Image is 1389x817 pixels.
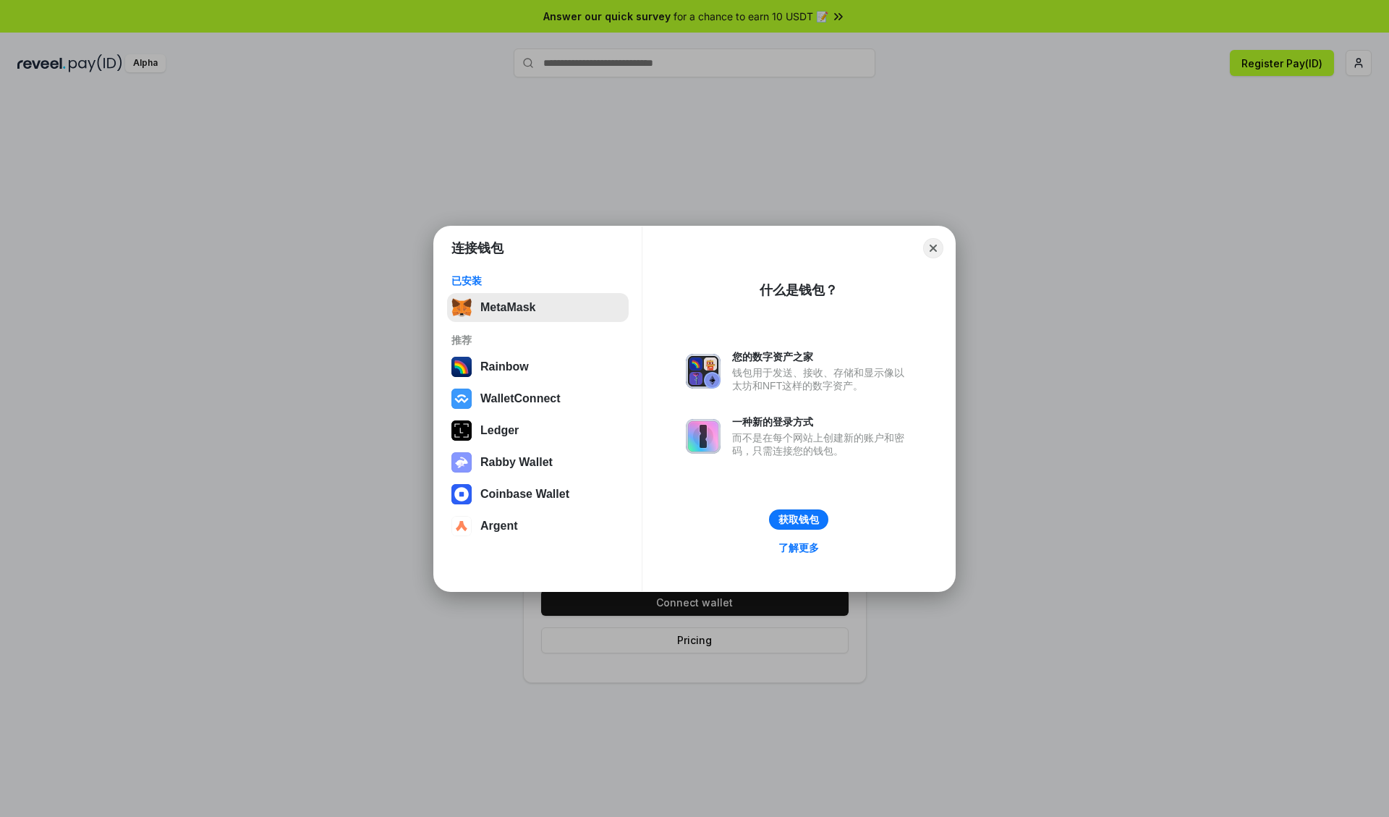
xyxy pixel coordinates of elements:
[778,513,819,526] div: 获取钱包
[480,360,529,373] div: Rainbow
[760,281,838,299] div: 什么是钱包？
[447,448,629,477] button: Rabby Wallet
[451,274,624,287] div: 已安装
[732,415,912,428] div: 一种新的登录方式
[447,416,629,445] button: Ledger
[451,389,472,409] img: svg+xml,%3Csvg%20width%3D%2228%22%20height%3D%2228%22%20viewBox%3D%220%200%2028%2028%22%20fill%3D...
[451,516,472,536] img: svg+xml,%3Csvg%20width%3D%2228%22%20height%3D%2228%22%20viewBox%3D%220%200%2028%2028%22%20fill%3D...
[451,484,472,504] img: svg+xml,%3Csvg%20width%3D%2228%22%20height%3D%2228%22%20viewBox%3D%220%200%2028%2028%22%20fill%3D...
[480,301,535,314] div: MetaMask
[770,538,828,557] a: 了解更多
[447,480,629,509] button: Coinbase Wallet
[480,424,519,437] div: Ledger
[732,350,912,363] div: 您的数字资产之家
[447,512,629,541] button: Argent
[769,509,828,530] button: 获取钱包
[447,352,629,381] button: Rainbow
[451,452,472,473] img: svg+xml,%3Csvg%20xmlns%3D%22http%3A%2F%2Fwww.w3.org%2F2000%2Fsvg%22%20fill%3D%22none%22%20viewBox...
[451,334,624,347] div: 推荐
[447,293,629,322] button: MetaMask
[732,431,912,457] div: 而不是在每个网站上创建新的账户和密码，只需连接您的钱包。
[923,238,943,258] button: Close
[480,520,518,533] div: Argent
[778,541,819,554] div: 了解更多
[451,240,504,257] h1: 连接钱包
[451,357,472,377] img: svg+xml,%3Csvg%20width%3D%22120%22%20height%3D%22120%22%20viewBox%3D%220%200%20120%20120%22%20fil...
[451,420,472,441] img: svg+xml,%3Csvg%20xmlns%3D%22http%3A%2F%2Fwww.w3.org%2F2000%2Fsvg%22%20width%3D%2228%22%20height%3...
[732,366,912,392] div: 钱包用于发送、接收、存储和显示像以太坊和NFT这样的数字资产。
[686,419,721,454] img: svg+xml,%3Csvg%20xmlns%3D%22http%3A%2F%2Fwww.w3.org%2F2000%2Fsvg%22%20fill%3D%22none%22%20viewBox...
[451,297,472,318] img: svg+xml,%3Csvg%20fill%3D%22none%22%20height%3D%2233%22%20viewBox%3D%220%200%2035%2033%22%20width%...
[480,392,561,405] div: WalletConnect
[480,488,569,501] div: Coinbase Wallet
[686,354,721,389] img: svg+xml,%3Csvg%20xmlns%3D%22http%3A%2F%2Fwww.w3.org%2F2000%2Fsvg%22%20fill%3D%22none%22%20viewBox...
[480,456,553,469] div: Rabby Wallet
[447,384,629,413] button: WalletConnect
